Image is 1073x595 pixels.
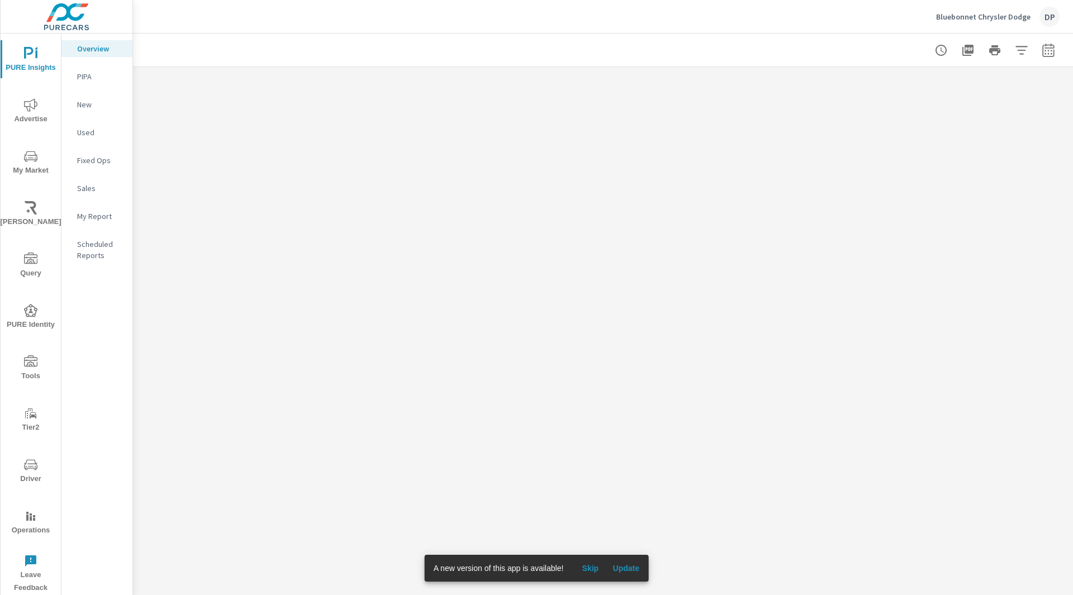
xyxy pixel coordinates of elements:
[4,201,58,229] span: [PERSON_NAME]
[77,239,124,261] p: Scheduled Reports
[4,554,58,594] span: Leave Feedback
[936,12,1031,22] p: Bluebonnet Chrysler Dodge
[4,150,58,177] span: My Market
[4,47,58,74] span: PURE Insights
[613,563,639,573] span: Update
[4,253,58,280] span: Query
[4,407,58,434] span: Tier2
[77,155,124,166] p: Fixed Ops
[572,559,608,577] button: Skip
[61,40,132,57] div: Overview
[61,96,132,113] div: New
[577,563,604,573] span: Skip
[4,98,58,126] span: Advertise
[61,124,132,141] div: Used
[434,564,564,573] span: A new version of this app is available!
[61,152,132,169] div: Fixed Ops
[1037,39,1060,61] button: Select Date Range
[4,458,58,485] span: Driver
[77,71,124,82] p: PIPA
[4,510,58,537] span: Operations
[61,208,132,225] div: My Report
[1010,39,1033,61] button: Apply Filters
[77,43,124,54] p: Overview
[957,39,979,61] button: "Export Report to PDF"
[61,180,132,197] div: Sales
[984,39,1006,61] button: Print Report
[4,304,58,331] span: PURE Identity
[608,559,644,577] button: Update
[77,99,124,110] p: New
[61,68,132,85] div: PIPA
[4,355,58,383] span: Tools
[1039,7,1060,27] div: DP
[77,211,124,222] p: My Report
[61,236,132,264] div: Scheduled Reports
[77,183,124,194] p: Sales
[77,127,124,138] p: Used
